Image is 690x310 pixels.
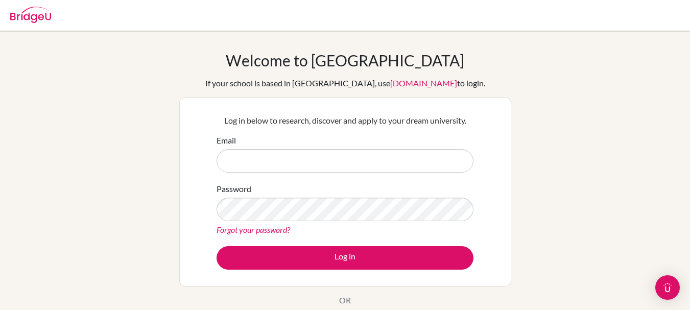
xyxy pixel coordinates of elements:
[217,183,251,195] label: Password
[217,114,473,127] p: Log in below to research, discover and apply to your dream university.
[655,275,680,300] div: Open Intercom Messenger
[217,225,290,234] a: Forgot your password?
[217,134,236,147] label: Email
[339,294,351,306] p: OR
[10,7,51,23] img: Bridge-U
[217,246,473,270] button: Log in
[205,77,485,89] div: If your school is based in [GEOGRAPHIC_DATA], use to login.
[390,78,457,88] a: [DOMAIN_NAME]
[226,51,464,69] h1: Welcome to [GEOGRAPHIC_DATA]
